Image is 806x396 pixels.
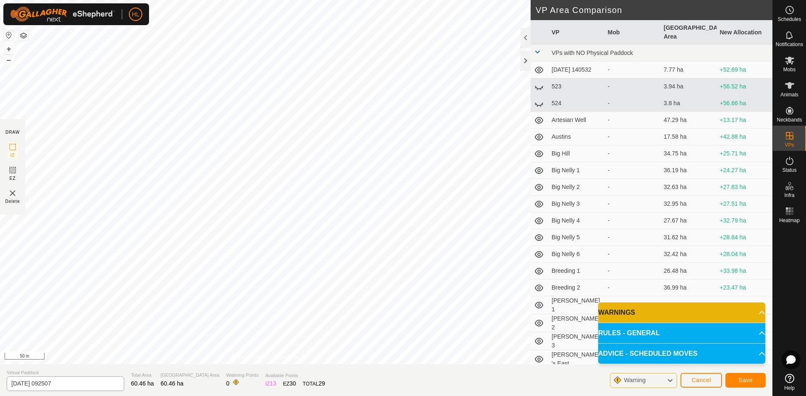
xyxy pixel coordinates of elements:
div: IZ [265,379,276,388]
span: Warning [624,377,646,383]
p-accordion-header: RULES - GENERAL [598,323,765,343]
span: Neckbands [777,117,802,122]
span: Notifications [776,42,803,47]
div: - [608,183,657,192]
span: EZ [10,175,16,181]
button: – [4,55,14,65]
div: - [608,250,657,259]
span: Virtual Paddock [7,369,124,376]
span: Schedules [777,17,801,22]
div: TOTAL [303,379,325,388]
td: 36.99 ha [660,280,717,296]
td: 36.19 ha [660,162,717,179]
div: - [608,301,657,310]
td: Big Nelly 2 [548,179,604,196]
button: Save [725,373,766,388]
div: - [608,82,657,91]
span: 30 [290,380,296,387]
td: 32.63 ha [660,179,717,196]
a: Help [773,370,806,394]
div: - [608,166,657,175]
span: Save [738,377,753,383]
td: +32.79 ha [717,212,773,229]
td: 32.42 ha [660,246,717,263]
td: 6.47 ha [660,296,717,314]
div: - [608,233,657,242]
span: Total Area [131,372,154,379]
span: Help [784,386,795,391]
td: 3.8 ha [660,95,717,112]
th: VP [548,20,604,45]
td: +56.66 ha [717,95,773,112]
span: Cancel [691,377,711,383]
td: [PERSON_NAME] 1 [548,296,604,314]
td: +52.69 ha [717,62,773,78]
td: Breeding 2 [548,280,604,296]
span: RULES - GENERAL [598,328,660,338]
td: Big Nelly 6 [548,246,604,263]
div: - [608,283,657,292]
button: Reset Map [4,30,14,40]
span: [GEOGRAPHIC_DATA] Area [161,372,220,379]
td: 47.29 ha [660,112,717,129]
td: 31.62 ha [660,229,717,246]
td: +25.71 ha [717,145,773,162]
td: +42.88 ha [717,129,773,145]
td: Big Nelly 3 [548,196,604,212]
span: VPs with NO Physical Paddock [552,49,633,56]
div: - [608,99,657,108]
div: - [608,216,657,225]
span: ADVICE - SCHEDULED MOVES [598,349,697,359]
div: - [608,149,657,158]
td: 523 [548,78,604,95]
td: Artesian Well [548,112,604,129]
span: HL [132,10,139,19]
div: EZ [283,379,296,388]
div: - [608,132,657,141]
td: +23.47 ha [717,280,773,296]
span: Available Points [265,372,325,379]
td: +27.51 ha [717,196,773,212]
img: VP [8,188,18,198]
th: Mob [604,20,661,45]
button: Cancel [680,373,722,388]
p-accordion-header: ADVICE - SCHEDULED MOVES [598,344,765,364]
span: Status [782,168,796,173]
td: 32.95 ha [660,196,717,212]
td: [PERSON_NAME]'s East [548,350,604,368]
td: Big Nelly 5 [548,229,604,246]
td: Breeding 1 [548,263,604,280]
div: - [608,116,657,124]
span: 13 [270,380,277,387]
span: IZ [10,152,15,158]
td: 7.77 ha [660,62,717,78]
td: +33.98 ha [717,263,773,280]
td: 26.48 ha [660,263,717,280]
button: Map Layers [18,31,29,41]
span: WARNINGS [598,308,635,318]
h2: VP Area Comparison [536,5,772,15]
div: - [608,267,657,275]
span: 29 [319,380,325,387]
td: 3.94 ha [660,78,717,95]
td: +28.84 ha [717,229,773,246]
span: 0 [226,380,230,387]
td: Big Nelly 1 [548,162,604,179]
td: 524 [548,95,604,112]
div: - [608,199,657,208]
img: Gallagher Logo [10,7,115,22]
a: Contact Us [274,353,298,361]
td: +53.99 ha [717,296,773,314]
td: [PERSON_NAME] 3 [548,332,604,350]
span: VPs [785,142,794,148]
th: [GEOGRAPHIC_DATA] Area [660,20,717,45]
td: +27.83 ha [717,179,773,196]
span: 60.46 ha [131,380,154,387]
td: Big Nelly 4 [548,212,604,229]
span: Watering Points [226,372,259,379]
a: Privacy Policy [232,353,264,361]
td: 34.75 ha [660,145,717,162]
td: Big Hill [548,145,604,162]
th: New Allocation [717,20,773,45]
td: +56.52 ha [717,78,773,95]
